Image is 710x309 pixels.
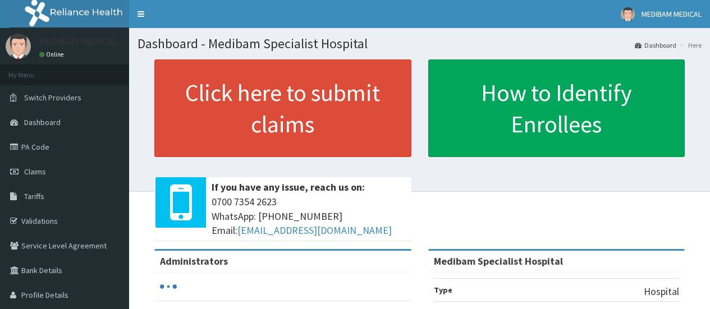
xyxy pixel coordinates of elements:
a: [EMAIL_ADDRESS][DOMAIN_NAME] [237,224,392,237]
a: Dashboard [635,40,676,50]
li: Here [677,40,702,50]
span: Claims [24,167,46,177]
a: Click here to submit claims [154,59,411,157]
b: Type [434,285,452,295]
img: User Image [6,34,31,59]
h1: Dashboard - Medibam Specialist Hospital [138,36,702,51]
span: Dashboard [24,117,61,127]
svg: audio-loading [160,278,177,295]
b: If you have any issue, reach us on: [212,181,365,193]
strong: Medibam Specialist Hospital [434,255,563,268]
span: MEDIBAM MEDICAL [642,9,702,19]
span: 0700 7354 2623 WhatsApp: [PHONE_NUMBER] Email: [212,195,406,238]
span: Tariffs [24,191,44,201]
a: How to Identify Enrollees [428,59,685,157]
span: Switch Providers [24,93,81,103]
img: User Image [621,7,635,21]
a: Online [39,50,66,58]
p: Hospital [644,284,679,299]
p: MEDIBAM MEDICAL [39,36,118,47]
b: Administrators [160,255,228,268]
